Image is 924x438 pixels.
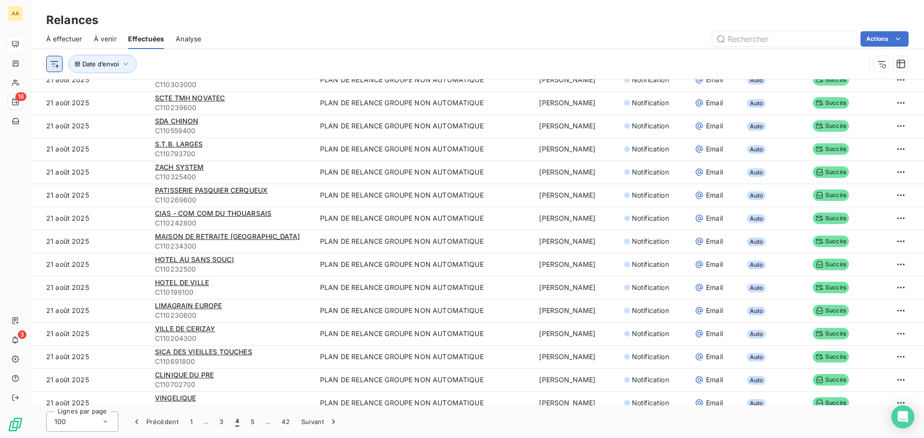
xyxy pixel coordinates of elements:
button: 4 [230,412,245,432]
span: C110242800 [155,218,308,228]
td: PLAN DE RELANCE GROUPE NON AUTOMATIQUE [314,114,533,138]
span: Succès [813,282,849,293]
span: HOTEL AU SANS SOUCI [155,255,234,263]
span: Notification [632,375,669,385]
td: PLAN DE RELANCE GROUPE NON AUTOMATIQUE [314,207,533,230]
td: PLAN DE RELANCE GROUPE NON AUTOMATIQUE [314,345,533,368]
span: Email [706,306,723,315]
td: [PERSON_NAME] [533,391,618,414]
td: PLAN DE RELANCE GROUPE NON AUTOMATIQUE [314,91,533,114]
span: Auto [747,284,766,292]
span: SICA DES VIEILLES TOUCHES [155,348,252,356]
span: Effectuées [128,34,165,44]
td: 21 août 2025 [31,299,149,322]
span: CLINIQUE DU PRE [155,371,214,379]
td: 21 août 2025 [31,184,149,207]
td: PLAN DE RELANCE GROUPE NON AUTOMATIQUE [314,391,533,414]
span: C110702700 [155,380,308,389]
span: Date d’envoi [82,60,119,68]
span: Succès [813,328,849,339]
span: C110793700 [155,149,308,159]
span: C110230600 [155,311,308,320]
span: Succès [813,189,849,201]
td: 21 août 2025 [31,68,149,91]
span: Notification [632,329,669,338]
span: C110559400 [155,126,308,136]
span: 16 [15,92,26,101]
span: Email [706,237,723,246]
span: Email [706,167,723,177]
span: SDA CHINON [155,117,199,125]
span: Email [706,375,723,385]
span: Analyse [176,34,201,44]
span: ZACH SYSTEM [155,163,204,171]
span: Succès [813,97,849,109]
span: Succès [813,213,849,224]
span: Email [706,260,723,269]
td: [PERSON_NAME] [533,276,618,299]
td: 21 août 2025 [31,368,149,391]
span: VILLE DE CERIZAY [155,325,215,333]
span: Notification [632,167,669,177]
td: 21 août 2025 [31,91,149,114]
td: PLAN DE RELANCE GROUPE NON AUTOMATIQUE [314,253,533,276]
span: Email [706,98,723,108]
span: Notification [632,213,669,223]
td: [PERSON_NAME] [533,299,618,322]
span: C110199100 [155,288,308,297]
span: C110325400 [155,172,308,182]
span: MAISON DE RETRAITE [GEOGRAPHIC_DATA] [155,232,300,240]
span: C110239600 [155,103,308,113]
button: 3 [214,412,229,432]
button: 5 [245,412,260,432]
button: Précédent [126,412,184,432]
span: … [260,414,276,429]
span: CIAS - COM COM DU THOUARSAIS [155,209,271,217]
button: 1 [184,412,198,432]
td: 21 août 2025 [31,276,149,299]
span: S.T.B. LARGES [155,140,203,148]
span: C110204300 [155,334,308,343]
span: Auto [747,376,766,385]
td: [PERSON_NAME] [533,184,618,207]
td: [PERSON_NAME] [533,253,618,276]
span: Auto [747,261,766,269]
div: Open Intercom Messenger [891,405,914,428]
span: C110269900 [155,403,308,413]
span: Notification [632,237,669,246]
span: Email [706,144,723,154]
span: Succès [813,166,849,178]
td: [PERSON_NAME] [533,207,618,230]
span: Notification [632,398,669,408]
td: PLAN DE RELANCE GROUPE NON AUTOMATIQUE [314,322,533,345]
td: 21 août 2025 [31,322,149,345]
td: PLAN DE RELANCE GROUPE NON AUTOMATIQUE [314,368,533,391]
span: Auto [747,168,766,177]
span: Auto [747,399,766,408]
td: PLAN DE RELANCE GROUPE NON AUTOMATIQUE [314,230,533,253]
span: Notification [632,260,669,269]
span: Succès [813,74,849,86]
span: Auto [747,307,766,315]
span: Auto [747,122,766,131]
span: Email [706,213,723,223]
input: Rechercher [712,31,857,47]
span: C110232500 [155,264,308,274]
td: [PERSON_NAME] [533,138,618,161]
td: 21 août 2025 [31,253,149,276]
span: Auto [747,238,766,246]
span: Succès [813,374,849,386]
span: Notification [632,98,669,108]
span: Succès [813,305,849,316]
td: PLAN DE RELANCE GROUPE NON AUTOMATIQUE [314,161,533,184]
span: 100 [54,417,66,426]
button: Actions [860,31,909,47]
span: Email [706,283,723,292]
img: Logo LeanPay [8,417,23,432]
span: Email [706,121,723,131]
span: LIMAGRAIN EUROPE [155,301,222,310]
span: Succès [813,351,849,363]
span: HOTEL DE VILLE [155,278,209,287]
span: Notification [632,190,669,200]
div: AA [8,6,23,21]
